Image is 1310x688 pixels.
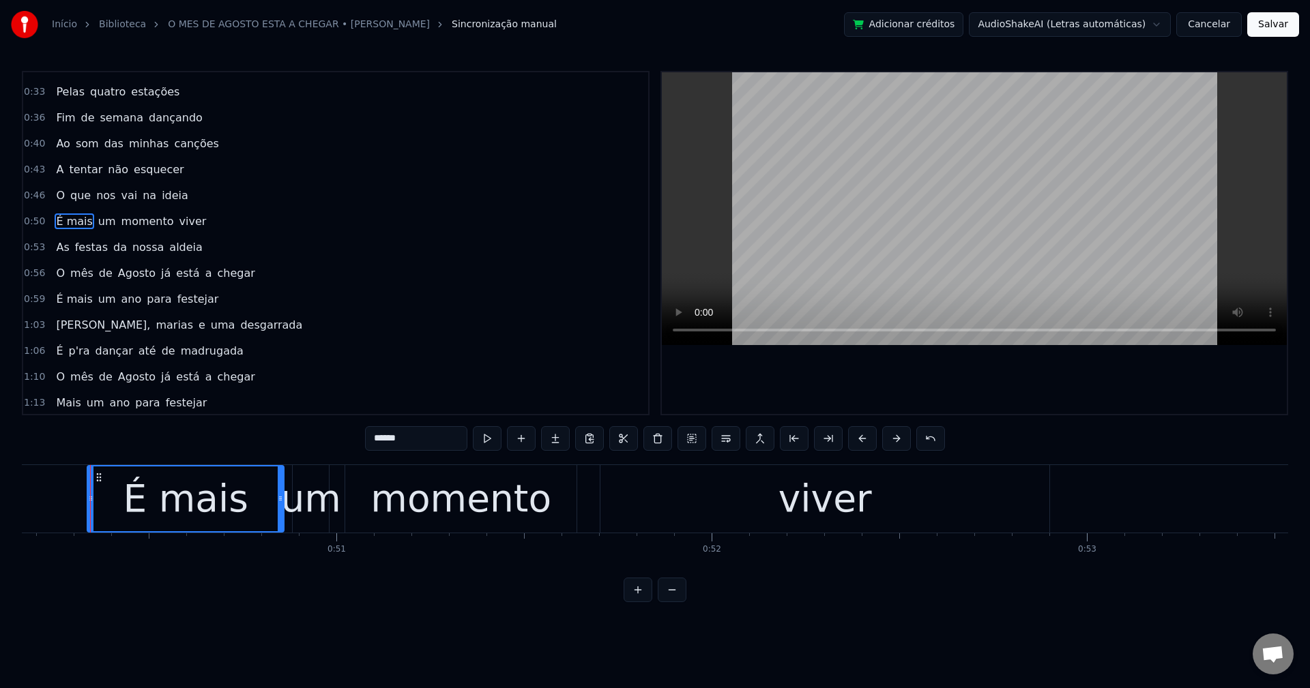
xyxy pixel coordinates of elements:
[160,188,190,203] span: ideia
[55,213,93,229] span: É mais
[98,265,114,281] span: de
[24,344,45,358] span: 1:06
[173,136,220,151] span: canções
[130,84,181,100] span: estações
[24,163,45,177] span: 0:43
[24,396,45,410] span: 1:13
[327,544,346,555] div: 0:51
[117,369,157,385] span: Agosto
[112,239,128,255] span: da
[24,215,45,228] span: 0:50
[24,318,45,332] span: 1:03
[179,343,245,359] span: madrugada
[844,12,964,37] button: Adicionar créditos
[175,265,201,281] span: está
[176,291,220,307] span: festejar
[24,241,45,254] span: 0:53
[95,188,117,203] span: nos
[141,188,158,203] span: na
[1253,633,1294,674] a: Open chat
[52,18,557,31] nav: breadcrumb
[117,265,157,281] span: Agosto
[55,136,71,151] span: Ao
[97,213,117,229] span: um
[168,239,204,255] span: aldeia
[154,317,194,333] span: marias
[128,136,170,151] span: minhas
[160,343,177,359] span: de
[778,470,872,527] div: viver
[24,189,45,203] span: 0:46
[108,395,132,410] span: ano
[239,317,304,333] span: desgarrada
[55,291,93,307] span: É mais
[80,110,96,125] span: de
[175,369,201,385] span: está
[55,239,70,255] span: As
[94,343,134,359] span: dançar
[197,317,207,333] span: e
[145,291,173,307] span: para
[119,188,139,203] span: vai
[280,470,340,527] div: um
[52,18,77,31] a: Início
[55,343,64,359] span: É
[164,395,209,410] span: festejar
[55,84,86,100] span: Pelas
[74,239,109,255] span: festas
[68,162,104,177] span: tentar
[55,188,66,203] span: O
[370,470,551,527] div: momento
[24,267,45,280] span: 0:56
[99,110,145,125] span: semana
[160,369,172,385] span: já
[69,265,95,281] span: mês
[103,136,125,151] span: das
[120,213,175,229] span: momento
[89,84,127,100] span: quatro
[106,162,130,177] span: não
[703,544,721,555] div: 0:52
[123,470,248,527] div: É mais
[132,162,186,177] span: esquecer
[216,369,256,385] span: chegar
[120,291,143,307] span: ano
[55,395,82,410] span: Mais
[134,395,161,410] span: para
[204,265,214,281] span: a
[216,265,256,281] span: chegar
[452,18,557,31] span: Sincronização manual
[55,110,76,125] span: Fim
[85,395,106,410] span: um
[137,343,158,359] span: até
[168,18,430,31] a: O MES DE AGOSTO ESTA A CHEGAR • [PERSON_NAME]
[1078,544,1096,555] div: 0:53
[69,188,92,203] span: que
[24,370,45,384] span: 1:10
[131,239,165,255] span: nossa
[209,317,237,333] span: uma
[24,137,45,151] span: 0:40
[160,265,172,281] span: já
[74,136,100,151] span: som
[24,111,45,125] span: 0:36
[55,369,66,385] span: O
[1247,12,1299,37] button: Salvar
[69,369,95,385] span: mês
[204,369,214,385] span: a
[55,162,65,177] span: A
[55,265,66,281] span: O
[98,369,114,385] span: de
[1176,12,1242,37] button: Cancelar
[147,110,204,125] span: dançando
[99,18,146,31] a: Biblioteca
[97,291,117,307] span: um
[68,343,91,359] span: p'ra
[11,11,38,38] img: youka
[24,293,45,306] span: 0:59
[24,85,45,99] span: 0:33
[178,213,208,229] span: viver
[55,317,151,333] span: [PERSON_NAME],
